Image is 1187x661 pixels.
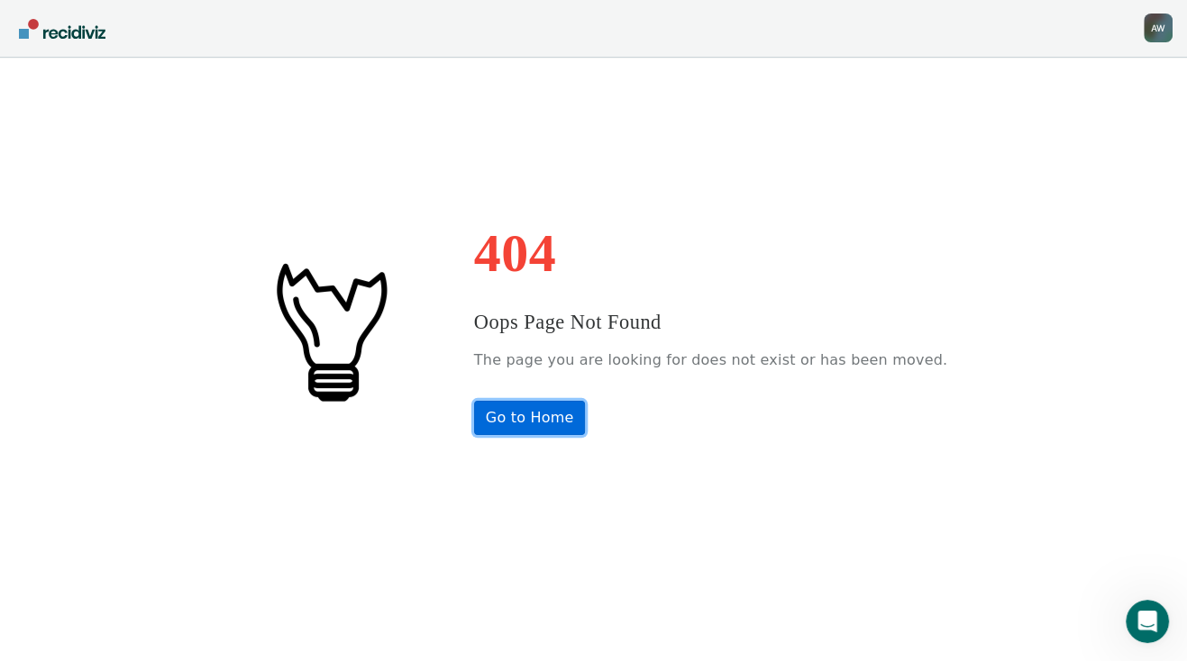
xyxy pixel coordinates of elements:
img: # [240,240,420,421]
p: The page you are looking for does not exist or has been moved. [474,347,947,374]
h1: 404 [474,226,947,280]
button: Profile dropdown button [1144,14,1173,42]
div: A W [1144,14,1173,42]
h3: Oops Page Not Found [474,307,947,338]
a: Go to Home [474,401,586,435]
img: Recidiviz [19,19,105,39]
iframe: Intercom live chat [1126,600,1169,643]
